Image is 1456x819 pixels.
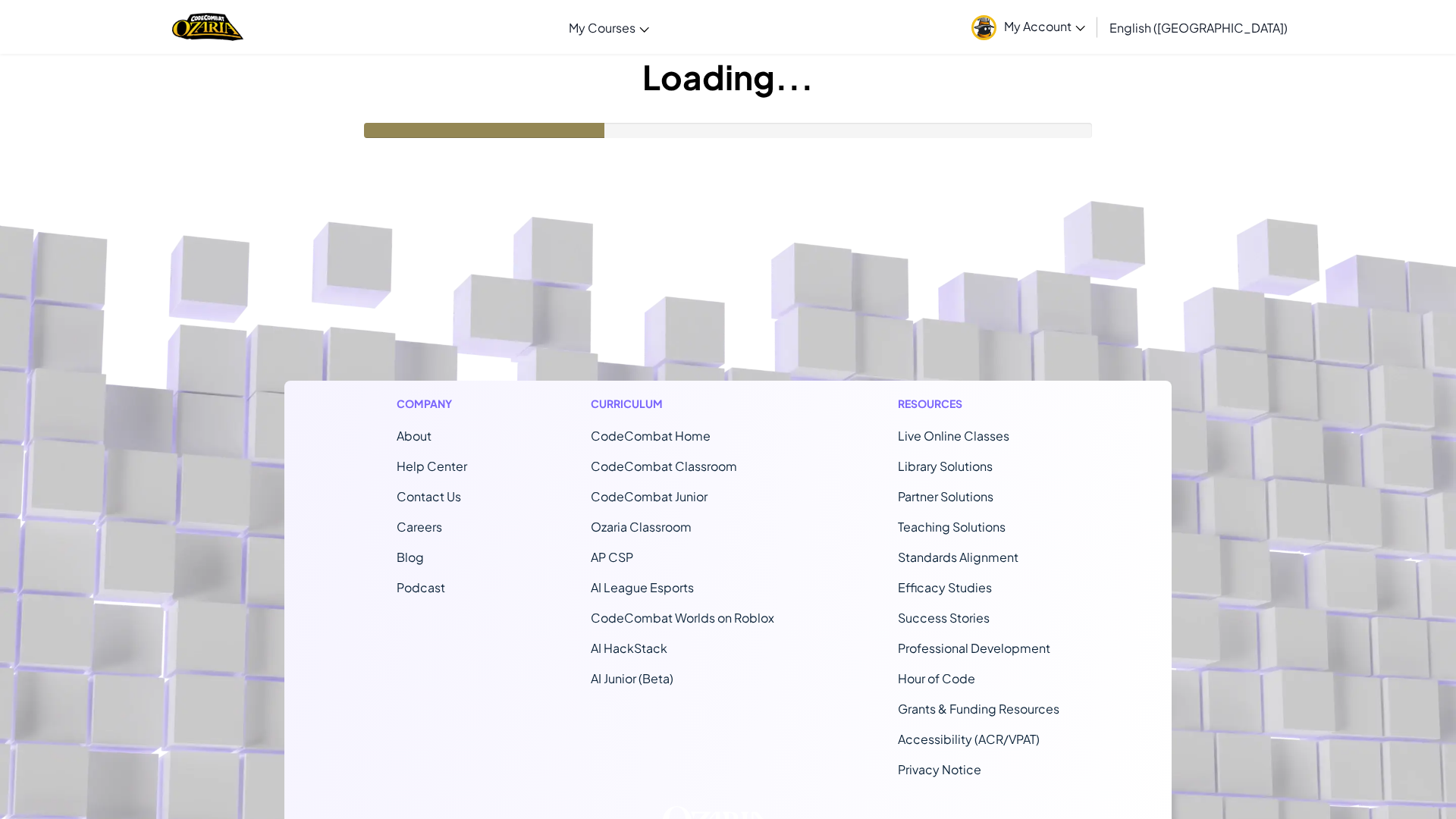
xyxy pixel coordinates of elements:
a: Ozaria by CodeCombat logo [172,11,243,42]
a: Blog [397,549,424,565]
span: Contact Us [397,488,461,504]
a: Library Solutions [898,458,993,474]
a: Live Online Classes [898,428,1009,444]
h1: Company [397,396,467,412]
a: AI Junior (Beta) [591,670,673,686]
span: CodeCombat Home [591,428,711,444]
a: Partner Solutions [898,488,993,504]
a: Accessibility (ACR/VPAT) [898,731,1040,747]
a: My Courses [561,7,657,48]
a: Success Stories [898,610,990,626]
a: AP CSP [591,549,633,565]
img: Home [172,11,243,42]
a: Professional Development [898,640,1050,656]
a: Efficacy Studies [898,579,992,595]
a: CodeCombat Junior [591,488,708,504]
a: Teaching Solutions [898,519,1006,535]
h1: Curriculum [591,396,774,412]
a: CodeCombat Classroom [591,458,737,474]
a: Standards Alignment [898,549,1018,565]
a: Privacy Notice [898,761,981,777]
span: My Account [1004,18,1085,34]
span: My Courses [569,20,635,36]
a: AI League Esports [591,579,694,595]
a: My Account [964,3,1093,51]
span: English ([GEOGRAPHIC_DATA]) [1109,20,1288,36]
a: Podcast [397,579,445,595]
a: Ozaria Classroom [591,519,692,535]
a: Help Center [397,458,467,474]
h1: Resources [898,396,1059,412]
img: avatar [971,15,996,40]
a: English ([GEOGRAPHIC_DATA]) [1102,7,1295,48]
a: Hour of Code [898,670,975,686]
a: AI HackStack [591,640,667,656]
a: CodeCombat Worlds on Roblox [591,610,774,626]
a: Grants & Funding Resources [898,701,1059,717]
a: Careers [397,519,442,535]
a: About [397,428,431,444]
